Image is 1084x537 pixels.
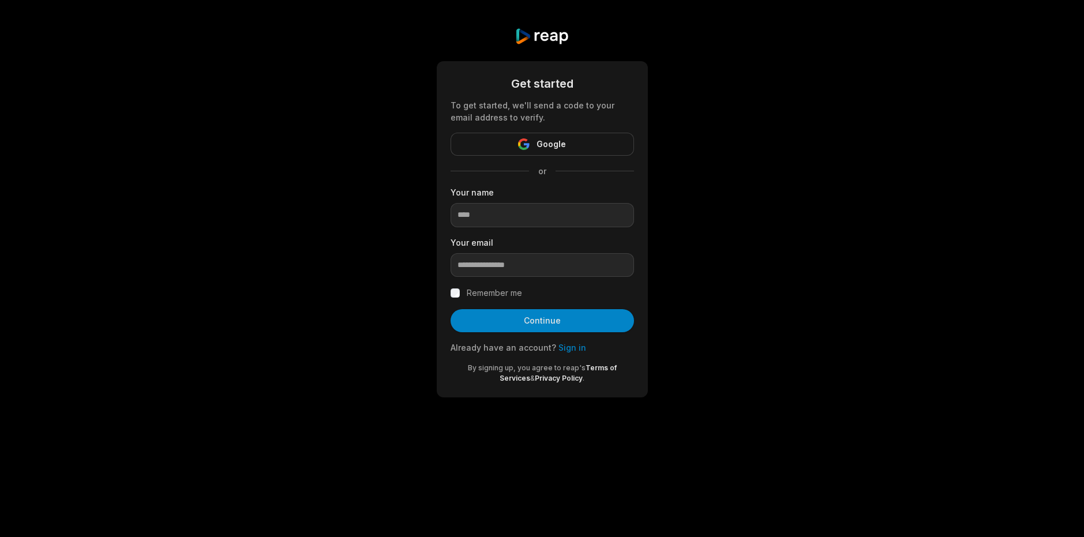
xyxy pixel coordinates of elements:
div: To get started, we'll send a code to your email address to verify. [451,99,634,123]
span: & [530,374,535,382]
label: Remember me [467,286,522,300]
span: Google [537,137,566,151]
img: reap [515,28,569,45]
a: Privacy Policy [535,374,583,382]
label: Your name [451,186,634,198]
span: By signing up, you agree to reap's [468,363,586,372]
span: Already have an account? [451,343,556,352]
a: Terms of Services [500,363,617,382]
span: or [529,165,556,177]
div: Get started [451,75,634,92]
button: Continue [451,309,634,332]
a: Sign in [558,343,586,352]
span: . [583,374,584,382]
label: Your email [451,236,634,249]
button: Google [451,133,634,156]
